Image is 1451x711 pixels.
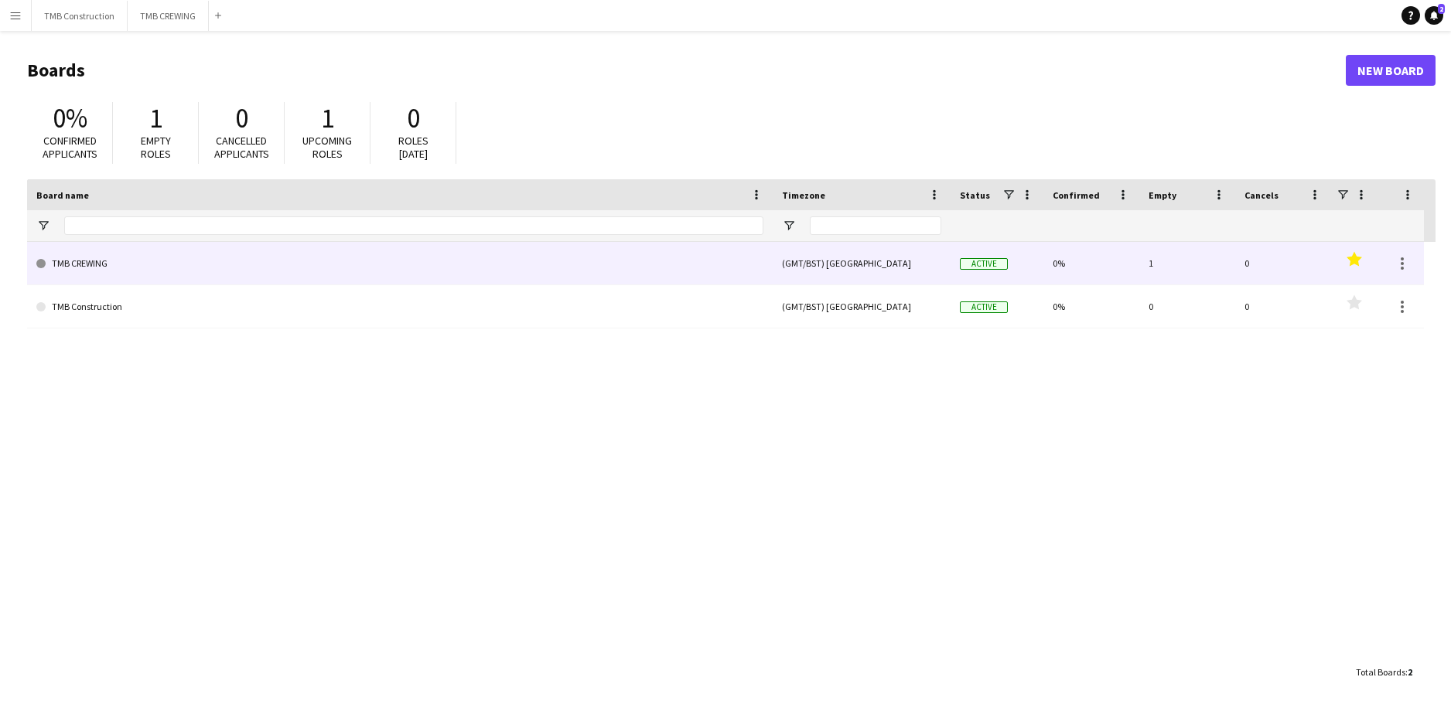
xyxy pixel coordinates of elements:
[1235,285,1331,328] div: 0
[149,101,162,135] span: 1
[1139,285,1235,328] div: 0
[1346,55,1436,86] a: New Board
[1425,6,1443,25] a: 2
[773,242,951,284] div: (GMT/BST) [GEOGRAPHIC_DATA]
[782,189,825,201] span: Timezone
[1244,189,1279,201] span: Cancels
[214,134,269,161] span: Cancelled applicants
[960,258,1008,270] span: Active
[1438,4,1445,14] span: 2
[782,219,796,233] button: Open Filter Menu
[398,134,428,161] span: Roles [DATE]
[810,216,941,235] input: Timezone Filter Input
[141,134,171,161] span: Empty roles
[407,101,420,135] span: 0
[36,242,763,285] a: TMB CREWING
[1235,242,1331,284] div: 0
[1408,666,1412,678] span: 2
[36,285,763,328] a: TMB Construction
[43,134,97,161] span: Confirmed applicants
[128,1,209,31] button: TMB CREWING
[1043,285,1139,328] div: 0%
[27,59,1346,82] h1: Boards
[36,219,50,233] button: Open Filter Menu
[235,101,248,135] span: 0
[960,189,990,201] span: Status
[773,285,951,328] div: (GMT/BST) [GEOGRAPHIC_DATA]
[960,301,1008,313] span: Active
[1043,242,1139,284] div: 0%
[321,101,334,135] span: 1
[32,1,128,31] button: TMB Construction
[302,134,352,161] span: Upcoming roles
[64,216,763,235] input: Board name Filter Input
[1356,657,1412,687] div: :
[1139,242,1235,284] div: 1
[1149,189,1176,201] span: Empty
[1053,189,1100,201] span: Confirmed
[1356,666,1405,678] span: Total Boards
[36,189,89,201] span: Board name
[53,101,87,135] span: 0%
